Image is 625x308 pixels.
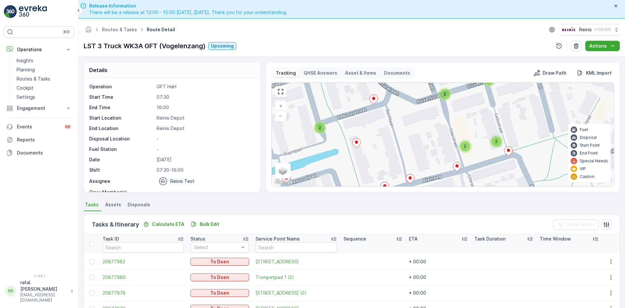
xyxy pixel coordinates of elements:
[89,146,154,153] p: Fuel Station
[406,254,471,270] td: + 00:00
[343,236,366,242] p: Sequence
[540,236,571,242] p: Time Window
[210,290,229,296] p: To Doen
[531,69,569,77] button: Draw Path
[444,92,446,96] span: 2
[146,26,176,33] span: Route Detail
[276,70,296,76] p: Tracking
[140,220,187,228] button: Calculate ETA
[157,146,254,153] p: -
[17,94,35,100] p: Settings
[102,27,137,32] a: Routes & Tasks
[63,29,70,35] p: ⌘B
[256,236,300,242] p: Service Point Name
[406,270,471,285] td: + 00:00
[89,156,154,163] p: Date
[89,167,154,173] p: Shift
[65,124,70,129] p: 99
[256,242,337,253] input: Search
[157,104,254,111] p: 16:00
[4,43,74,56] button: Operations
[14,74,74,83] a: Routes & Tasks
[17,85,34,91] p: Cockpit
[157,136,254,142] p: -
[273,178,295,186] img: Google
[256,274,337,281] a: Trompetpad 1 (2)
[589,43,607,49] p: Actions
[20,292,67,303] p: [EMAIL_ADDRESS][DOMAIN_NAME]
[6,286,16,296] div: RR
[85,201,99,208] span: Tasks
[103,242,184,253] input: Search
[580,143,600,148] p: Start Point
[4,279,74,303] button: RRrafal.[PERSON_NAME][EMAIL_ADDRESS][DOMAIN_NAME]
[157,167,254,173] p: 07:30-16:00
[490,135,503,148] div: 2
[384,70,410,76] p: Documents
[561,24,620,36] button: Reinis(+02:00)
[157,83,254,90] p: GFT HaH
[89,104,154,111] p: End Time
[561,26,576,33] img: Reinis-Logo-Vrijstaand_Tekengebied-1-copy2_aBO4n7j.png
[495,139,497,144] span: 2
[276,101,285,111] a: Zoom In
[543,70,566,76] p: Draw Path
[190,273,249,281] button: To Doen
[14,83,74,93] a: Cockpit
[579,26,592,33] p: Reinis
[580,135,597,140] p: Disposal
[313,121,326,134] div: 2
[4,102,74,115] button: Engagement
[474,236,506,242] p: Task Duration
[4,120,74,133] a: Events99
[580,166,586,171] p: VIP
[580,151,598,156] p: End Point
[89,3,287,9] span: Release Information
[105,201,121,208] span: Assets
[17,46,61,53] p: Operations
[345,70,376,76] p: Asset & Items
[89,125,154,132] p: End Location
[89,115,154,121] p: Start Location
[273,178,295,186] a: Open this area in Google Maps (opens a new window)
[103,258,184,265] a: 20877982
[279,113,282,118] span: −
[89,178,110,184] p: Assignee
[89,66,107,74] p: Details
[188,220,222,228] button: Bulk Edit
[256,258,337,265] a: Vivaldiplein 12
[190,258,249,266] button: To Doen
[319,125,321,130] span: 2
[152,221,184,227] p: Calculate ETA
[566,221,595,228] p: Clear Filters
[89,136,154,142] p: Disposal Location
[304,70,337,76] p: QHSE Answers
[103,290,184,296] span: 20877978
[210,274,229,281] p: To Doen
[17,57,33,64] p: Insights
[580,174,594,179] p: Caution
[157,156,254,163] p: [DATE]
[580,158,608,164] p: Special Needs
[459,140,472,153] div: 2
[256,290,337,296] span: [STREET_ADDRESS] (2)
[157,94,254,100] p: 07:30
[4,133,74,146] a: Reports
[409,236,418,242] p: ETA
[276,87,285,96] a: View Fullscreen
[89,94,154,100] p: Start Time
[17,105,61,111] p: Engagement
[89,189,154,196] p: Crew Member(s)
[256,290,337,296] a: Tubastraat 35 (2)
[4,5,17,18] img: logo
[19,5,47,18] img: logo_light-DOdMpM7g.png
[4,146,74,159] a: Documents
[14,56,74,65] a: Insights
[256,258,337,265] span: [STREET_ADDRESS]
[585,41,620,51] button: Actions
[194,244,239,251] p: Select
[464,144,466,149] span: 2
[103,274,184,281] a: 20877980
